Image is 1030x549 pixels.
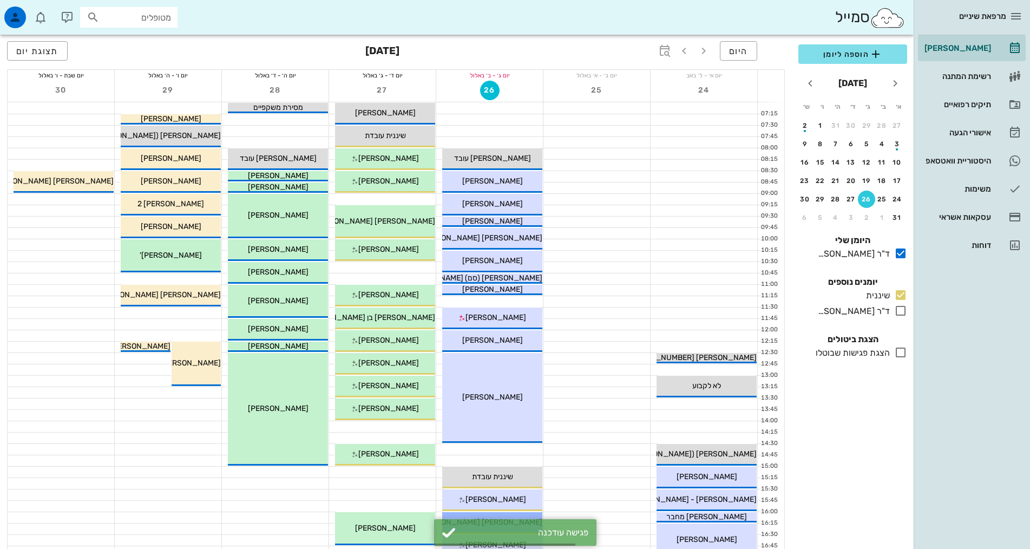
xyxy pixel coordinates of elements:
[827,117,844,134] button: 31
[876,97,890,116] th: ב׳
[827,135,844,153] button: 7
[758,496,780,505] div: 15:45
[812,135,829,153] button: 8
[248,404,309,413] span: [PERSON_NAME]
[358,336,419,345] span: [PERSON_NAME]
[305,313,435,322] span: [PERSON_NAME] בן [PERSON_NAME]
[51,86,71,95] span: 30
[812,214,829,221] div: 5
[628,449,757,459] span: [PERSON_NAME] ([PERSON_NAME])
[758,439,780,448] div: 14:30
[358,404,419,413] span: [PERSON_NAME]
[141,154,201,163] span: [PERSON_NAME]
[918,35,1026,61] a: [PERSON_NAME]
[692,381,721,390] span: לא לקבוע
[51,81,71,100] button: 30
[858,135,875,153] button: 5
[758,166,780,175] div: 08:30
[827,191,844,208] button: 28
[358,358,419,368] span: [PERSON_NAME]
[862,289,890,302] div: שיננית
[465,495,526,504] span: [PERSON_NAME]
[355,524,416,533] span: [PERSON_NAME]
[889,159,906,166] div: 10
[922,213,991,221] div: עסקאות אשראי
[758,519,780,528] div: 16:15
[835,6,905,29] div: סמייל
[454,154,531,163] span: [PERSON_NAME] עובד
[758,450,780,460] div: 14:45
[889,135,906,153] button: 3
[32,9,38,15] span: תג
[758,200,780,210] div: 09:15
[329,70,436,81] div: יום ד׳ - ג׳ באלול
[758,109,780,119] div: 07:15
[834,73,871,94] button: [DATE]
[358,381,419,390] span: [PERSON_NAME]
[827,214,844,221] div: 4
[758,280,780,289] div: 11:00
[758,360,780,369] div: 12:45
[758,257,780,266] div: 10:30
[874,117,891,134] button: 28
[858,214,875,221] div: 2
[666,512,747,521] span: [PERSON_NAME] מחבר
[694,81,714,100] button: 24
[858,172,875,189] button: 19
[758,155,780,164] div: 08:15
[758,189,780,198] div: 09:00
[889,140,906,148] div: 3
[796,195,813,203] div: 30
[843,117,860,134] button: 30
[889,195,906,203] div: 24
[812,191,829,208] button: 29
[358,154,419,163] span: [PERSON_NAME]
[922,185,991,193] div: משימות
[253,103,303,112] span: מסירת משקפיים
[796,214,813,221] div: 6
[874,209,891,226] button: 1
[462,336,523,345] span: [PERSON_NAME]
[436,70,543,81] div: יום ג׳ - ב׳ באלול
[889,117,906,134] button: 27
[141,177,201,186] span: [PERSON_NAME]
[758,416,780,426] div: 14:00
[159,81,178,100] button: 29
[248,267,309,277] span: [PERSON_NAME]
[358,290,419,299] span: [PERSON_NAME]
[861,97,875,116] th: ג׳
[889,209,906,226] button: 31
[885,74,905,93] button: חודש שעבר
[874,195,891,203] div: 25
[465,313,526,322] span: [PERSON_NAME]
[874,172,891,189] button: 18
[889,177,906,185] div: 17
[922,100,991,109] div: תיקים רפואיים
[798,234,907,247] h4: היומן שלי
[870,7,905,29] img: SmileCloud logo
[758,132,780,141] div: 07:45
[758,428,780,437] div: 14:15
[799,97,813,116] th: ש׳
[892,97,906,116] th: א׳
[110,342,170,351] span: [PERSON_NAME]
[419,518,542,527] span: [PERSON_NAME] [PERSON_NAME]
[758,337,780,346] div: 12:15
[874,214,891,221] div: 1
[758,371,780,380] div: 13:00
[812,159,829,166] div: 15
[115,70,221,81] div: יום ו׳ - ה׳ באלול
[222,70,329,81] div: יום ה׳ - ד׳ באלול
[462,393,523,402] span: [PERSON_NAME]
[93,131,221,140] span: [PERSON_NAME] ([PERSON_NAME])
[677,472,737,481] span: [PERSON_NAME]
[758,462,780,471] div: 15:00
[462,285,523,294] span: [PERSON_NAME]
[248,324,309,334] span: [PERSON_NAME]
[858,140,875,148] div: 5
[874,154,891,171] button: 11
[858,195,875,203] div: 26
[758,405,780,414] div: 13:45
[266,86,285,95] span: 28
[845,97,860,116] th: ד׳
